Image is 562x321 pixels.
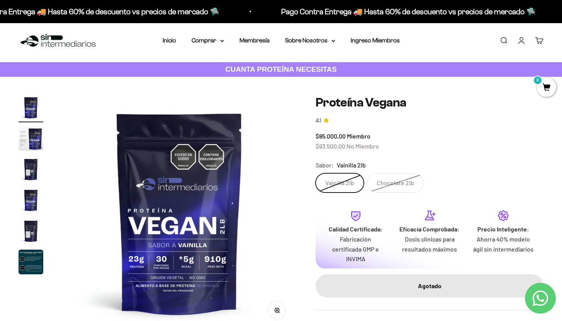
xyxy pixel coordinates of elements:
[225,65,337,73] strong: CUANTA PROTEÍNA NECESITAS
[19,95,43,122] button: Ir al artículo 1
[274,5,528,18] p: Pago Contra Entrega 🚚 Hasta 60% de descuento vs precios de mercado 🛸
[537,84,556,92] a: 0
[473,234,534,254] p: Ahorra 40% modelo ágil sin intermediarios
[19,250,43,274] img: Proteína Vegana
[337,160,366,170] span: Vainilla 2lb
[316,132,346,140] span: $85.000,00
[316,95,543,110] h1: Proteína Vegana
[19,188,43,215] button: Ir al artículo 4
[331,281,528,291] div: Agotado
[19,126,43,153] button: Ir al artículo 2
[325,234,386,264] p: Fabricación certificada GMP e INVIMA
[285,35,335,46] summary: Sobre Nosotros
[533,76,542,85] mark: 0
[316,117,543,125] a: 4.14.1 de 5.0 estrellas
[239,37,270,44] a: Membresía
[316,274,543,297] button: Agotado
[399,225,460,233] strong: Eficacia Comprobada:
[399,234,460,254] p: Dosis clínicas para resultados máximos
[19,95,43,120] img: Proteína Vegana
[19,219,43,246] button: Ir al artículo 5
[316,142,345,150] span: $93.500,00
[329,225,383,233] strong: Calidad Certificada:
[163,37,176,44] a: Inicio
[19,126,43,151] img: Proteína Vegana
[316,117,321,125] span: 4.1
[316,160,334,170] legend: Sabor:
[477,225,529,233] strong: Precio Inteligente:
[351,37,400,44] a: Ingreso Miembros
[19,157,43,184] button: Ir al artículo 3
[346,142,379,150] span: No Miembro
[192,35,224,46] summary: Comprar
[19,188,43,213] img: Proteína Vegana
[19,157,43,182] img: Proteína Vegana
[347,132,370,140] span: Miembro
[19,250,43,277] button: Ir al artículo 6
[19,219,43,243] img: Proteína Vegana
